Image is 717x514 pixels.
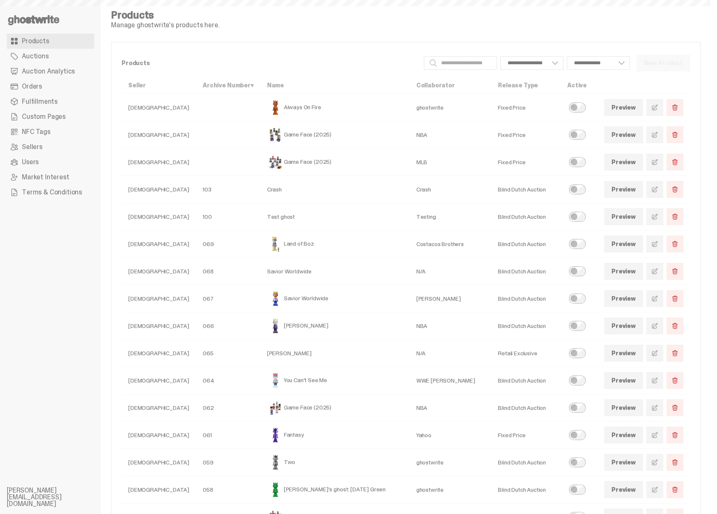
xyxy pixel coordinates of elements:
a: Preview [604,481,643,498]
a: Preview [604,263,643,280]
a: Sellers [7,139,94,155]
td: Fixed Price [491,422,561,449]
td: N/A [410,258,492,285]
td: Costacos Brothers [410,231,492,258]
th: Seller [122,77,196,94]
li: [PERSON_NAME][EMAIL_ADDRESS][DOMAIN_NAME] [7,487,108,507]
h4: Products [111,10,220,20]
td: 062 [196,394,260,422]
td: [DEMOGRAPHIC_DATA] [122,149,196,176]
a: Preview [604,317,643,334]
td: Blind Dutch Auction [491,449,561,476]
a: Preview [604,181,643,198]
td: [DEMOGRAPHIC_DATA] [122,476,196,504]
td: [DEMOGRAPHIC_DATA] [122,176,196,203]
a: Preview [604,399,643,416]
a: Users [7,155,94,170]
td: Savior Worldwide [260,285,410,312]
span: Auction Analytics [22,68,75,75]
td: [DEMOGRAPHIC_DATA] [122,94,196,121]
button: Delete Product [667,154,683,170]
img: Land of Boz [267,236,284,252]
a: Products [7,34,94,49]
td: [DEMOGRAPHIC_DATA] [122,312,196,340]
td: Crash [260,176,410,203]
td: Crash [410,176,492,203]
button: Delete Product [667,454,683,471]
td: Game Face (2025) [260,394,410,422]
img: Two [267,454,284,471]
a: Preview [604,99,643,116]
span: Auctions [22,53,49,60]
span: Custom Pages [22,113,66,120]
td: Blind Dutch Auction [491,176,561,203]
td: NBA [410,312,492,340]
button: Delete Product [667,208,683,225]
a: Market Interest [7,170,94,185]
td: [DEMOGRAPHIC_DATA] [122,449,196,476]
a: NFC Tags [7,124,94,139]
td: 061 [196,422,260,449]
a: Preview [604,372,643,389]
td: 064 [196,367,260,394]
span: Orders [22,83,42,90]
img: Game Face (2025) [267,126,284,143]
td: 067 [196,285,260,312]
td: Savior Worldwide [260,258,410,285]
img: Game Face (2025) [267,154,284,170]
td: Blind Dutch Auction [491,394,561,422]
button: Delete Product [667,99,683,116]
button: Delete Product [667,427,683,443]
td: Fixed Price [491,149,561,176]
td: Blind Dutch Auction [491,285,561,312]
td: Game Face (2025) [260,121,410,149]
td: [DEMOGRAPHIC_DATA] [122,231,196,258]
td: Game Face (2025) [260,149,410,176]
td: Blind Dutch Auction [491,312,561,340]
a: Preview [604,454,643,471]
a: Preview [604,427,643,443]
img: Fantasy [267,427,284,443]
td: ghostwrite [410,94,492,121]
td: [DEMOGRAPHIC_DATA] [122,422,196,449]
td: ghostwrite [410,476,492,504]
button: Delete Product [667,263,683,280]
td: N/A [410,340,492,367]
img: You Can't See Me [267,372,284,389]
td: 100 [196,203,260,231]
a: Preview [604,345,643,362]
td: Fixed Price [491,121,561,149]
a: Fulfillments [7,94,94,109]
img: Savior Worldwide [267,290,284,307]
td: Yahoo [410,422,492,449]
span: Products [22,38,49,45]
td: Always On Fire [260,94,410,121]
button: Delete Product [667,290,683,307]
td: Blind Dutch Auction [491,231,561,258]
td: NBA [410,121,492,149]
td: 066 [196,312,260,340]
td: [DEMOGRAPHIC_DATA] [122,121,196,149]
th: Collaborator [410,77,492,94]
button: Delete Product [667,236,683,252]
td: Two [260,449,410,476]
button: Delete Product [667,372,683,389]
button: Delete Product [667,317,683,334]
img: Eminem [267,317,284,334]
td: MLB [410,149,492,176]
td: Blind Dutch Auction [491,203,561,231]
span: Terms & Conditions [22,189,82,196]
button: Delete Product [667,345,683,362]
span: Users [22,159,39,165]
td: Retail Exclusive [491,340,561,367]
span: Market Interest [22,174,69,181]
a: Active [567,81,587,89]
a: Archive Number▾ [203,81,254,89]
td: WWE [PERSON_NAME] [410,367,492,394]
img: Always On Fire [267,99,284,116]
p: Manage ghostwrite's products here. [111,22,220,29]
td: [DEMOGRAPHIC_DATA] [122,340,196,367]
td: 059 [196,449,260,476]
a: Auctions [7,49,94,64]
span: Sellers [22,144,42,150]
